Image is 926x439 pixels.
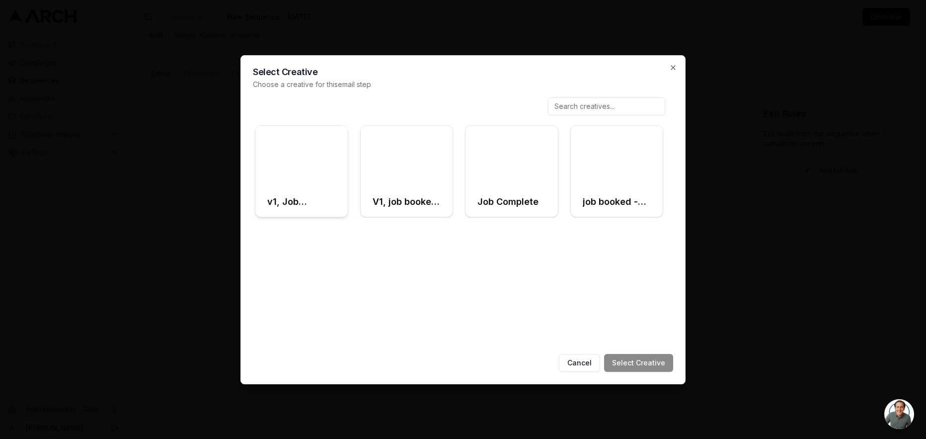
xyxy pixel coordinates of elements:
button: Cancel [559,354,600,372]
h3: V1, job booked - thank you [373,195,441,209]
h3: job booked - thank you [583,195,651,209]
h3: Job Complete [477,195,539,209]
h3: v1, Job Complete [267,195,336,209]
h2: Select Creative [253,68,673,77]
p: Choose a creative for this email step [253,80,673,89]
input: Search creatives... [548,97,665,115]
